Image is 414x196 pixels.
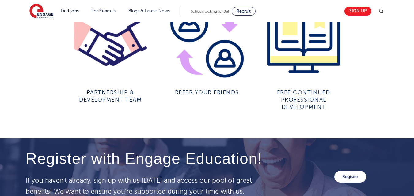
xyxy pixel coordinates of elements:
img: Engage Education [29,4,53,19]
a: Sign up [344,7,371,16]
a: Free Continued Professional Development [264,89,343,111]
a: Blogs & Latest News [128,9,170,13]
span: Partnership & Development team [79,89,142,103]
span: Recruit [237,9,251,13]
a: Recruit [232,7,256,16]
span: Free Continued Professional Development [277,89,330,110]
span: Refer your friends [175,89,239,95]
h4: Register with Engage Education! [26,150,268,167]
span: Schools looking for staff [191,9,230,13]
a: Find jobs [61,9,79,13]
a: Register [334,171,366,183]
a: Partnership & Development team [71,89,150,103]
a: Refer your friends [167,89,246,96]
a: For Schools [91,9,116,13]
